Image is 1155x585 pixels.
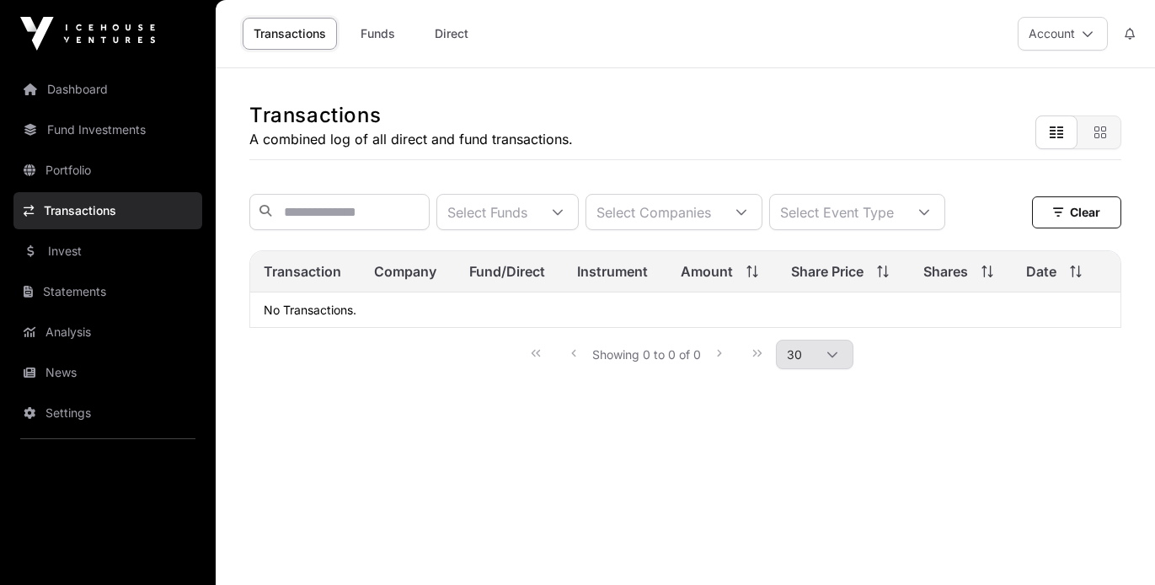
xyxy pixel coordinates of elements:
[13,233,202,270] a: Invest
[13,71,202,108] a: Dashboard
[577,261,648,282] span: Instrument
[13,394,202,432] a: Settings
[592,347,701,362] span: Showing 0 to 0 of 0
[249,129,573,149] p: A combined log of all direct and fund transactions.
[13,111,202,148] a: Fund Investments
[791,261,864,282] span: Share Price
[20,17,155,51] img: Icehouse Ventures Logo
[681,261,733,282] span: Amount
[374,261,436,282] span: Company
[13,192,202,229] a: Transactions
[13,152,202,189] a: Portfolio
[13,314,202,351] a: Analysis
[243,18,337,50] a: Transactions
[1032,196,1121,228] button: Clear
[13,354,202,391] a: News
[264,261,341,282] span: Transaction
[250,292,1120,328] td: No Transactions.
[923,261,968,282] span: Shares
[1018,17,1108,51] button: Account
[469,261,545,282] span: Fund/Direct
[249,102,573,129] h1: Transactions
[437,195,537,229] div: Select Funds
[13,273,202,310] a: Statements
[586,195,721,229] div: Select Companies
[1026,261,1056,282] span: Date
[418,18,485,50] a: Direct
[770,195,904,229] div: Select Event Type
[344,18,411,50] a: Funds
